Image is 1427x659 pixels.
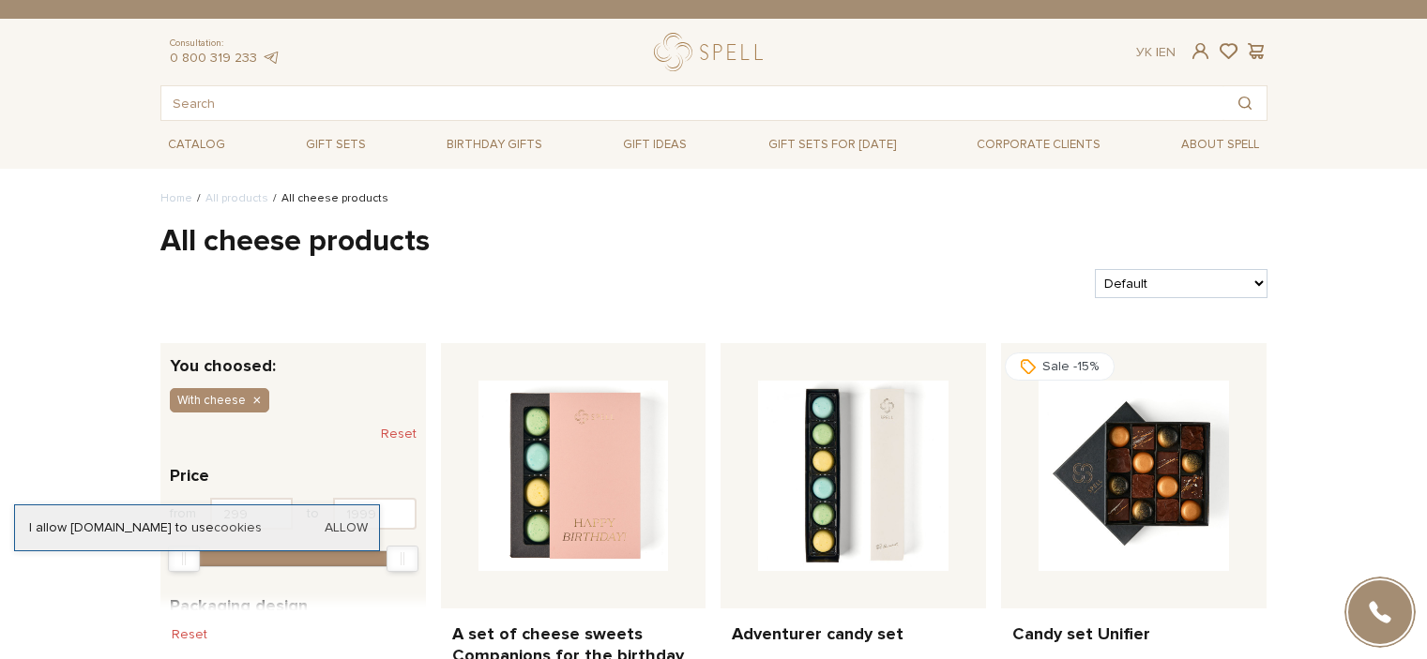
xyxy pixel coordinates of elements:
[1012,623,1255,645] a: Candy set Unifier
[160,343,426,374] div: You choosed:
[161,86,1223,120] input: Search
[1174,130,1267,159] span: About Spell
[1156,44,1159,60] span: |
[160,191,192,205] a: Home
[168,546,200,572] div: Min
[439,130,550,159] span: Birthday gifts
[333,498,417,530] input: Price
[1223,86,1267,120] button: Search
[214,519,262,535] a: cookies
[325,519,368,536] a: Allow
[615,130,694,159] span: Gift ideas
[381,419,417,449] button: Reset
[170,593,308,619] span: Packaging design
[170,37,281,50] span: Consultation:
[761,128,903,160] a: Gift sets for [DATE]
[205,191,268,205] a: All products
[170,463,209,488] span: Price
[160,222,1268,262] h1: All cheese products
[387,546,418,572] div: Max
[170,388,269,412] button: With cheese
[160,620,219,650] button: Reset
[262,50,281,66] a: telegram
[15,519,379,536] div: I allow [DOMAIN_NAME] to use
[170,50,257,66] a: 0 800 319 233
[654,33,771,71] a: logo
[969,128,1108,160] a: Corporate clients
[1136,44,1176,61] div: En
[177,392,246,409] span: With cheese
[160,130,233,159] span: Catalog
[1136,44,1152,60] a: Ук
[268,190,388,207] li: All cheese products
[210,498,294,530] input: Price
[732,623,975,645] a: Adventurer candy set
[1005,352,1115,381] div: Sale -15%
[298,130,373,159] span: Gift sets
